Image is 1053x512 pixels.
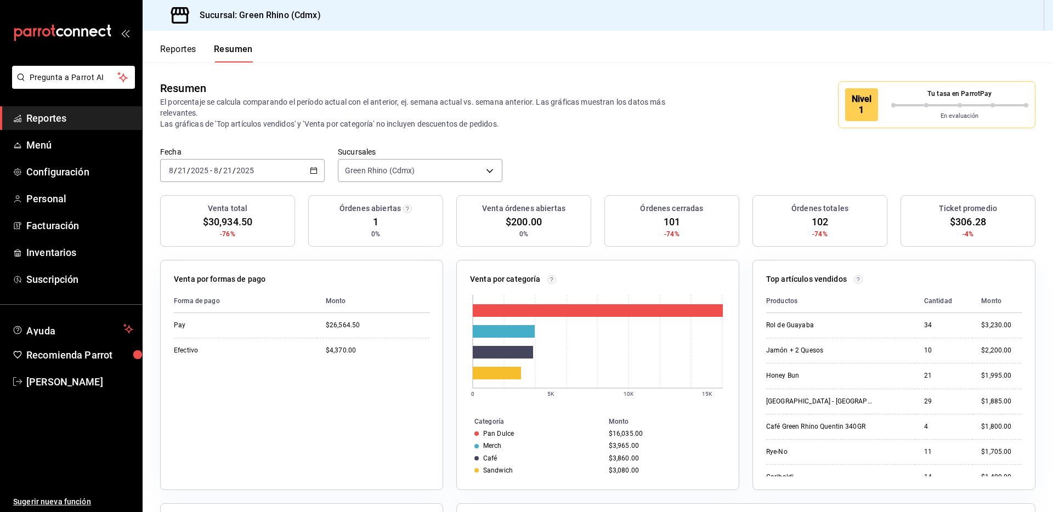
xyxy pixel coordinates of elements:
[26,218,133,233] span: Facturación
[12,66,135,89] button: Pregunta a Parrot AI
[223,166,233,175] input: --
[174,274,265,285] p: Venta por formas de pago
[26,374,133,389] span: [PERSON_NAME]
[457,416,604,428] th: Categoría
[609,442,721,450] div: $3,965.00
[766,447,876,457] div: Rye-No
[160,148,325,156] label: Fecha
[609,430,721,437] div: $16,035.00
[624,391,634,397] text: 10K
[317,289,429,313] th: Monto
[26,245,133,260] span: Inventarios
[26,272,133,287] span: Suscripción
[891,112,1029,121] p: En evaluación
[963,229,973,239] span: -4%
[219,166,222,175] span: /
[203,214,252,229] span: $30,934.50
[339,203,401,214] h3: Órdenes abiertas
[483,430,514,437] div: Pan Dulce
[26,322,119,335] span: Ayuda
[26,164,133,179] span: Configuración
[168,166,174,175] input: --
[924,473,964,482] div: 14
[483,442,502,450] div: Merch
[791,203,848,214] h3: Órdenes totales
[702,391,712,397] text: 15K
[604,416,739,428] th: Monto
[609,467,721,474] div: $3,080.00
[766,397,876,406] div: [GEOGRAPHIC_DATA] - [GEOGRAPHIC_DATA]
[482,203,565,214] h3: Venta órdenes abiertas
[174,346,284,355] div: Efectivo
[915,289,973,313] th: Cantidad
[214,44,253,62] button: Resumen
[519,229,528,239] span: 0%
[766,274,847,285] p: Top artículos vendidos
[160,80,206,96] div: Resumen
[326,346,429,355] div: $4,370.00
[972,289,1022,313] th: Monto
[924,371,964,380] div: 21
[766,422,876,431] div: Café Green Rhino Quentin 340GR
[483,454,497,462] div: Café
[8,79,135,91] a: Pregunta a Parrot AI
[950,214,986,229] span: $306.28
[664,229,680,239] span: -74%
[30,72,118,83] span: Pregunta a Parrot AI
[812,229,828,239] span: -74%
[812,214,828,229] span: 102
[26,138,133,152] span: Menú
[470,274,541,285] p: Venta por categoría
[924,397,964,406] div: 29
[121,29,129,37] button: open_drawer_menu
[981,371,1022,380] div: $1,995.00
[371,229,380,239] span: 0%
[174,321,284,330] div: Pay
[981,346,1022,355] div: $2,200.00
[766,371,876,380] div: Honey Bun
[640,203,703,214] h3: Órdenes cerradas
[338,148,502,156] label: Sucursales
[766,346,876,355] div: Jamón + 2 Quesos
[210,166,212,175] span: -
[609,454,721,462] div: $3,860.00
[160,44,253,62] div: navigation tabs
[924,422,964,431] div: 4
[981,397,1022,406] div: $1,885.00
[766,473,876,482] div: Garibaldi
[26,111,133,126] span: Reportes
[373,214,378,229] span: 1
[506,214,542,229] span: $200.00
[664,214,680,229] span: 101
[981,473,1022,482] div: $1,400.00
[191,9,321,22] h3: Sucursal: Green Rhino (Cdmx)
[174,166,177,175] span: /
[981,422,1022,431] div: $1,800.00
[766,289,915,313] th: Productos
[213,166,219,175] input: --
[208,203,247,214] h3: Venta total
[471,391,474,397] text: 0
[924,447,964,457] div: 11
[924,321,964,330] div: 34
[483,467,513,474] div: Sandwich
[187,166,190,175] span: /
[220,229,235,239] span: -76%
[160,44,196,62] button: Reportes
[326,321,429,330] div: $26,564.50
[177,166,187,175] input: --
[26,348,133,362] span: Recomienda Parrot
[981,321,1022,330] div: $3,230.00
[766,321,876,330] div: Rol de Guayaba
[160,96,671,129] p: El porcentaje se calcula comparando el período actual con el anterior, ej. semana actual vs. sema...
[891,89,1029,99] p: Tu tasa en ParrotPay
[236,166,254,175] input: ----
[981,447,1022,457] div: $1,705.00
[26,191,133,206] span: Personal
[233,166,236,175] span: /
[190,166,209,175] input: ----
[939,203,997,214] h3: Ticket promedio
[924,346,964,355] div: 10
[13,496,133,508] span: Sugerir nueva función
[547,391,554,397] text: 5K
